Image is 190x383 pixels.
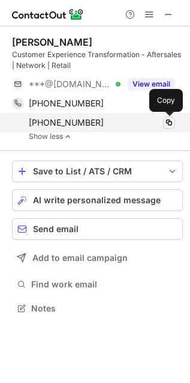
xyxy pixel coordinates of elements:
[29,98,104,109] span: [PHONE_NUMBER]
[12,36,92,48] div: [PERSON_NAME]
[32,253,128,263] span: Add to email campaign
[12,7,84,22] img: ContactOut v5.3.10
[12,218,183,240] button: Send email
[33,224,79,234] span: Send email
[33,167,162,176] div: Save to List / ATS / CRM
[29,79,111,90] span: ***@[DOMAIN_NAME]
[12,49,183,71] div: Customer Experience Transformation - Aftersales | Network | Retail
[12,300,183,317] button: Notes
[12,247,183,269] button: Add to email campaign
[29,132,183,141] a: Show less
[33,195,161,205] span: AI write personalized message
[12,276,183,293] button: Find work email
[12,161,183,182] button: save-profile-one-click
[128,78,175,90] button: Reveal Button
[29,117,104,128] span: [PHONE_NUMBER]
[12,189,183,211] button: AI write personalized message
[64,132,71,141] img: -
[31,279,178,290] span: Find work email
[31,303,178,314] span: Notes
